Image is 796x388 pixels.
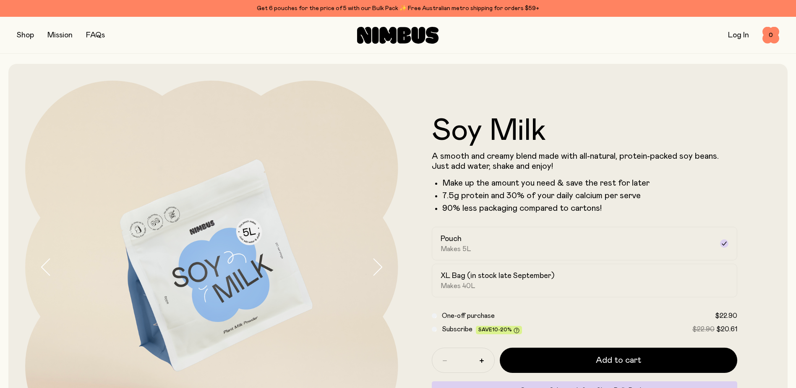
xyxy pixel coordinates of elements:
[432,116,738,146] h1: Soy Milk
[728,31,749,39] a: Log In
[441,271,554,281] h2: XL Bag (in stock late September)
[478,327,519,333] span: Save
[500,348,738,373] button: Add to cart
[86,31,105,39] a: FAQs
[441,245,471,253] span: Makes 5L
[716,326,737,333] span: $20.61
[442,178,738,188] li: Make up the amount you need & save the rest for later
[442,312,495,319] span: One-off purchase
[441,282,475,290] span: Makes 40L
[596,354,641,366] span: Add to cart
[17,3,779,13] div: Get 6 pouches for the price of 5 with our Bulk Pack ✨ Free Australian metro shipping for orders $59+
[441,234,462,244] h2: Pouch
[442,203,738,213] p: 90% less packaging compared to cartons!
[492,327,512,332] span: 10-20%
[442,326,472,333] span: Subscribe
[762,27,779,44] button: 0
[692,326,715,333] span: $22.90
[715,312,737,319] span: $22.90
[442,191,738,201] li: 7.5g protein and 30% of your daily calcium per serve
[432,151,738,171] p: A smooth and creamy blend made with all-natural, protein-packed soy beans. Just add water, shake ...
[47,31,73,39] a: Mission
